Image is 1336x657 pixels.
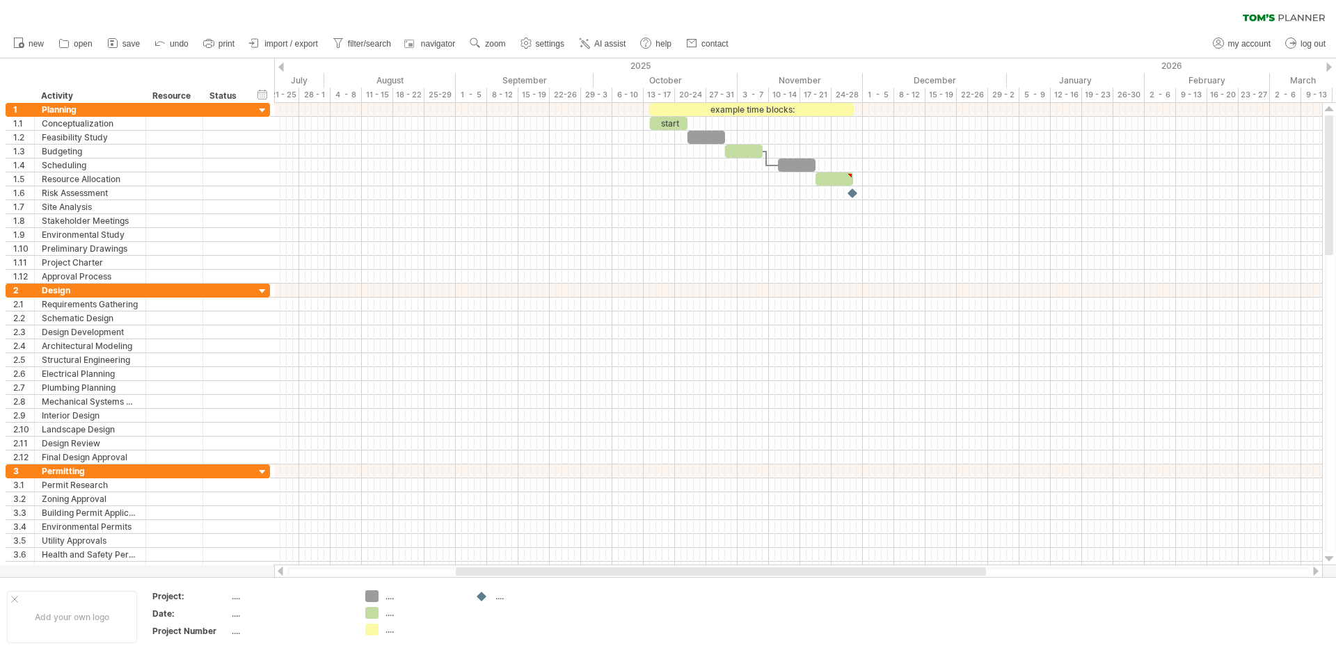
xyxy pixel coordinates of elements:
[42,478,138,492] div: Permit Research
[495,590,571,602] div: ....
[232,625,349,637] div: ....
[42,464,138,478] div: Permitting
[42,145,138,158] div: Budgeting
[42,353,138,366] div: Structural Engineering
[122,39,140,49] span: save
[232,608,349,619] div: ....
[393,88,424,102] div: 18 - 22
[1207,88,1239,102] div: 16 - 20
[957,88,988,102] div: 22-26
[42,339,138,352] div: Architectural Modeling
[13,395,34,408] div: 2.8
[1145,88,1176,102] div: 2 - 6
[13,186,34,200] div: 1.6
[485,39,505,49] span: zoom
[152,608,229,619] div: Date:
[13,451,34,464] div: 2.12
[42,548,138,561] div: Health and Safety Permits
[42,159,138,172] div: Scheduling
[575,35,630,53] a: AI assist
[362,88,393,102] div: 11 - 15
[348,39,391,49] span: filter/search
[329,35,395,53] a: filter/search
[456,88,487,102] div: 1 - 5
[13,353,34,366] div: 2.5
[1082,88,1113,102] div: 19 - 23
[42,214,138,227] div: Stakeholder Meetings
[13,534,34,547] div: 3.5
[42,117,138,130] div: Conceptualization
[456,73,594,88] div: September 2025
[42,534,138,547] div: Utility Approvals
[738,73,863,88] div: November 2025
[42,381,138,394] div: Plumbing Planning
[518,88,550,102] div: 15 - 19
[424,88,456,102] div: 25-29
[1051,88,1082,102] div: 12 - 16
[152,89,195,103] div: Resource
[42,298,138,311] div: Requirements Gathering
[637,35,676,53] a: help
[13,117,34,130] div: 1.1
[13,159,34,172] div: 1.4
[894,88,925,102] div: 8 - 12
[594,39,626,49] span: AI assist
[13,464,34,478] div: 3
[152,590,229,602] div: Project:
[268,88,299,102] div: 21 - 25
[1145,73,1270,88] div: February 2026
[13,325,34,339] div: 2.3
[13,478,34,492] div: 3.1
[170,39,189,49] span: undo
[650,103,854,116] div: example time blocks:
[612,88,644,102] div: 6 - 10
[421,39,455,49] span: navigator
[42,172,138,186] div: Resource Allocation
[13,145,34,158] div: 1.3
[655,39,671,49] span: help
[13,298,34,311] div: 2.1
[42,409,138,422] div: Interior Design
[517,35,568,53] a: settings
[13,520,34,533] div: 3.4
[42,284,138,297] div: Design
[13,270,34,283] div: 1.12
[42,451,138,464] div: Final Design Approval
[13,284,34,297] div: 2
[331,88,362,102] div: 4 - 8
[13,409,34,422] div: 2.9
[832,88,863,102] div: 24-28
[738,88,769,102] div: 3 - 7
[152,625,229,637] div: Project Number
[1007,73,1145,88] div: January 2026
[13,562,34,575] div: 3.7
[10,35,48,53] a: new
[42,131,138,144] div: Feasibility Study
[13,367,34,380] div: 2.6
[7,591,137,643] div: Add your own logo
[988,88,1019,102] div: 29 - 2
[644,88,675,102] div: 13 - 17
[42,311,138,325] div: Schematic Design
[1282,35,1330,53] a: log out
[42,423,138,436] div: Landscape Design
[1239,88,1270,102] div: 23 - 27
[1301,39,1326,49] span: log out
[594,73,738,88] div: October 2025
[42,437,138,450] div: Design Review
[13,381,34,394] div: 2.7
[402,35,459,53] a: navigator
[42,200,138,213] div: Site Analysis
[218,39,234,49] span: print
[42,492,138,505] div: Zoning Approval
[385,590,461,602] div: ....
[13,242,34,255] div: 1.10
[13,548,34,561] div: 3.6
[13,200,34,213] div: 1.7
[42,256,138,269] div: Project Charter
[151,35,193,53] a: undo
[550,88,581,102] div: 22-26
[13,214,34,227] div: 1.8
[13,492,34,505] div: 3.2
[466,35,509,53] a: zoom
